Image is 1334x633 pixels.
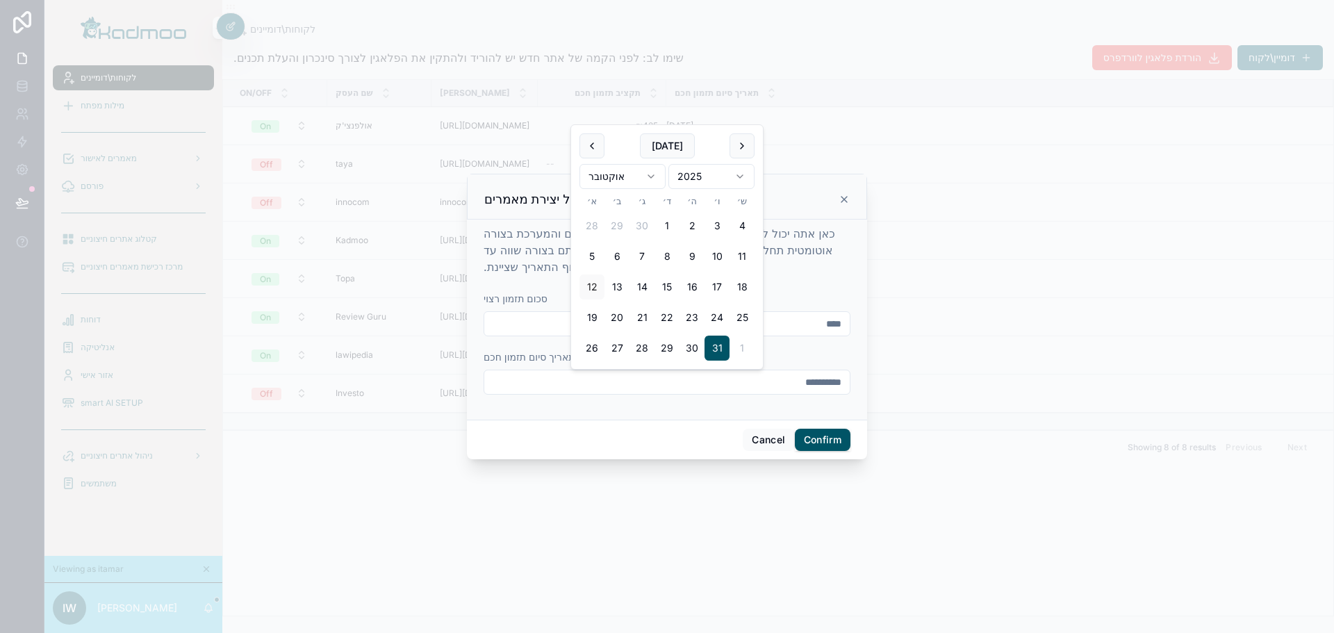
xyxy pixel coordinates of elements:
th: יום שני [604,195,629,208]
button: יום ראשון, 28 בספטמבר 2025 [579,213,604,238]
button: יום רביעי, 1 באוקטובר 2025 [654,213,680,238]
button: יום חמישי, 23 באוקטובר 2025 [680,305,705,330]
button: יום שבת, 1 בנובמבר 2025 [730,336,755,361]
th: יום שבת [730,195,755,208]
span: כאן אתה יכול להגדיר למערכת סכום רצוי ותאריך יעד סיום והמערכת בצורה אוטומטית תחלק את הסכום בין המי... [484,227,835,274]
button: יום שישי, 3 באוקטובר 2025 [705,213,730,238]
button: יום שני, 27 באוקטובר 2025 [604,336,629,361]
th: יום חמישי [680,195,705,208]
button: יום ראשון, 5 באוקטובר 2025 [579,244,604,269]
button: יום חמישי, 2 באוקטובר 2025 [680,213,705,238]
button: יום ראשון, 26 באוקטובר 2025 [579,336,604,361]
table: אוקטובר 2025 [579,195,755,361]
button: יום רביעי, 15 באוקטובר 2025 [654,274,680,299]
button: יום שלישי, 28 באוקטובר 2025 [629,336,654,361]
th: יום ראשון [579,195,604,208]
button: יום שישי, 31 באוקטובר 2025, selected [705,336,730,361]
button: יום שלישי, 30 בספטמבר 2025 [629,213,654,238]
button: יום רביעי, 29 באוקטובר 2025 [654,336,680,361]
button: יום חמישי, 9 באוקטובר 2025 [680,244,705,269]
button: Cancel [743,429,794,451]
button: יום רביעי, 8 באוקטובר 2025 [654,244,680,269]
th: יום שלישי [629,195,654,208]
button: יום ראשון, 19 באוקטובר 2025 [579,305,604,330]
button: יום שלישי, 21 באוקטובר 2025 [629,305,654,330]
button: יום שני, 20 באוקטובר 2025 [604,305,629,330]
button: Confirm [795,429,850,451]
button: יום שבת, 25 באוקטובר 2025 [730,305,755,330]
button: יום שני, 13 באוקטובר 2025 [604,274,629,299]
button: יום חמישי, 30 באוקטובר 2025 [680,336,705,361]
button: יום שלישי, 7 באוקטובר 2025 [629,244,654,269]
button: יום שבת, 18 באוקטובר 2025 [730,274,755,299]
button: יום שני, 6 באוקטובר 2025 [604,244,629,269]
button: יום שבת, 11 באוקטובר 2025 [730,244,755,269]
th: יום שישי [705,195,730,208]
button: יום שני, 29 בספטמבר 2025 [604,213,629,238]
h3: תזמון חכם של יצירת מאמרים [484,191,637,208]
th: יום רביעי [654,195,680,208]
button: יום חמישי, 16 באוקטובר 2025 [680,274,705,299]
button: יום שבת, 4 באוקטובר 2025 [730,213,755,238]
button: יום שלישי, 14 באוקטובר 2025 [629,274,654,299]
button: Today, יום ראשון, 12 באוקטובר 2025 [579,274,604,299]
button: יום שישי, 24 באוקטובר 2025 [705,305,730,330]
button: יום רביעי, 22 באוקטובר 2025 [654,305,680,330]
button: [DATE] [640,133,695,158]
span: סכום תזמון רצוי [484,293,547,304]
button: יום שישי, 17 באוקטובר 2025 [705,274,730,299]
span: תאריך סיום תזמון חכם [484,351,575,363]
button: יום שישי, 10 באוקטובר 2025 [705,244,730,269]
